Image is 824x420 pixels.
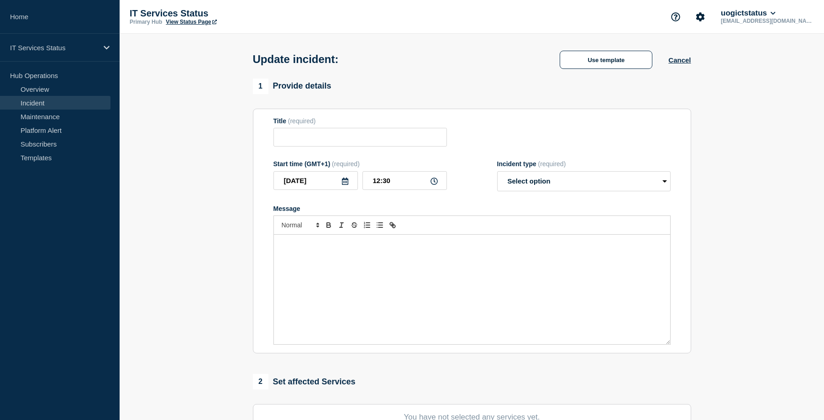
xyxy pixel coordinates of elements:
[668,56,691,64] button: Cancel
[278,220,322,231] span: Font size
[386,220,399,231] button: Toggle link
[538,160,566,168] span: (required)
[253,374,268,389] span: 2
[273,171,358,190] input: YYYY-MM-DD
[348,220,361,231] button: Toggle strikethrough text
[361,220,373,231] button: Toggle ordered list
[273,117,447,125] div: Title
[288,117,316,125] span: (required)
[130,19,162,25] p: Primary Hub
[497,171,671,191] select: Incident type
[253,79,268,94] span: 1
[362,171,447,190] input: HH:MM
[335,220,348,231] button: Toggle italic text
[130,8,312,19] p: IT Services Status
[322,220,335,231] button: Toggle bold text
[273,160,447,168] div: Start time (GMT+1)
[332,160,360,168] span: (required)
[274,235,670,344] div: Message
[560,51,652,69] button: Use template
[253,374,356,389] div: Set affected Services
[497,160,671,168] div: Incident type
[373,220,386,231] button: Toggle bulleted list
[253,79,331,94] div: Provide details
[719,18,814,24] p: [EMAIL_ADDRESS][DOMAIN_NAME]
[166,19,216,25] a: View Status Page
[719,9,777,18] button: uogictstatus
[691,7,710,26] button: Account settings
[253,53,339,66] h1: Update incident:
[10,44,98,52] p: IT Services Status
[666,7,685,26] button: Support
[273,205,671,212] div: Message
[273,128,447,147] input: Title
